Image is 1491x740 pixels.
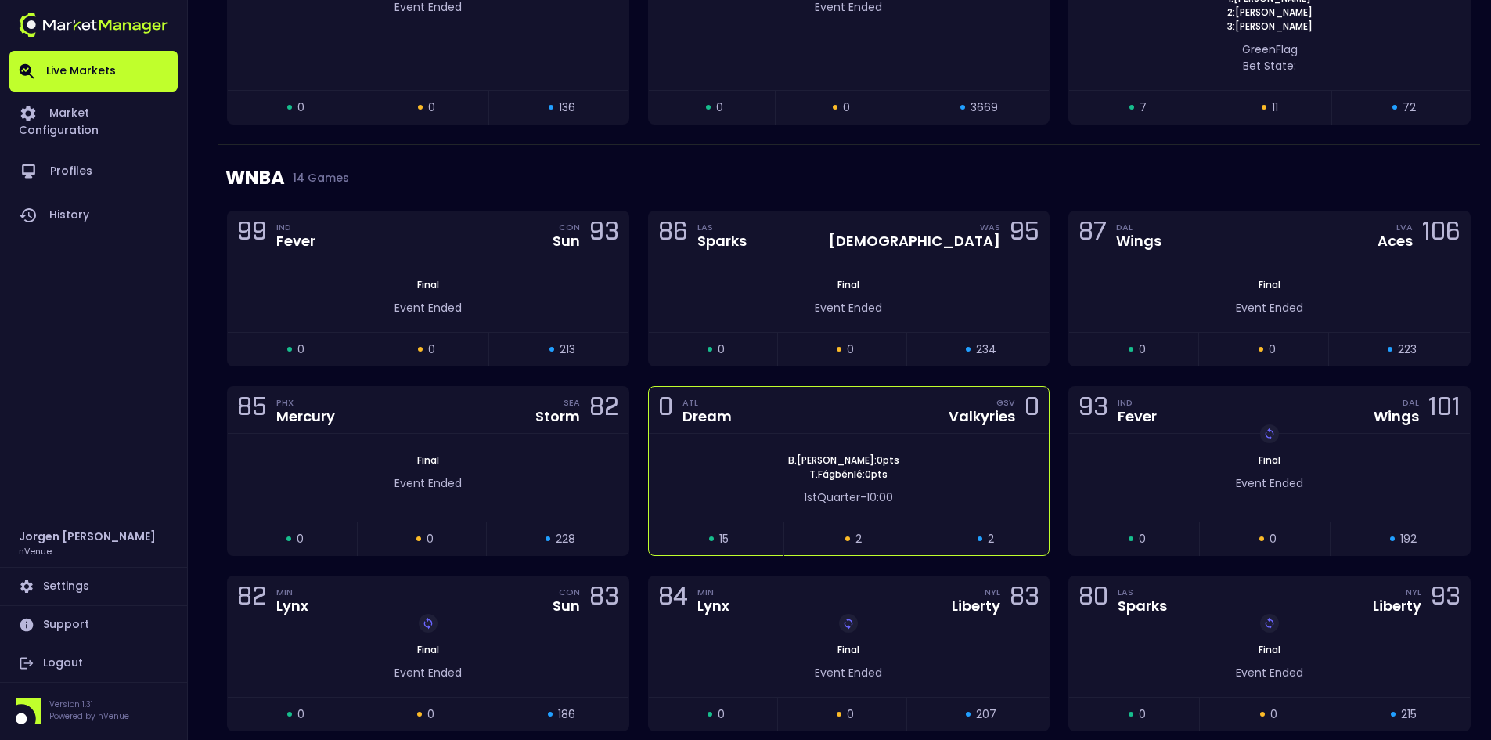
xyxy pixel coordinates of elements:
div: Version 1.31Powered by nVenue [9,698,178,724]
p: Version 1.31 [49,698,129,710]
div: PHX [276,396,335,409]
div: 82 [237,585,267,614]
div: WAS [980,221,1000,233]
span: green Flag [1242,42,1298,57]
span: 0 [297,531,304,547]
div: 0 [658,395,673,424]
div: 95 [1010,220,1039,249]
span: Final [833,278,864,291]
a: Market Configuration [9,92,178,150]
div: Liberty [952,599,1000,613]
span: 1st Quarter [804,489,860,505]
div: Valkyries [949,410,1015,424]
div: 93 [1431,585,1460,614]
img: replayImg [1263,617,1276,630]
div: LAS [697,221,747,233]
div: CON [559,586,580,598]
div: Wings [1116,234,1161,248]
div: LVA [1396,221,1413,233]
a: Profiles [9,150,178,193]
div: 101 [1428,395,1460,424]
span: 15 [719,531,729,547]
span: Event Ended [394,665,462,680]
div: 93 [1079,395,1108,424]
div: DAL [1116,221,1161,233]
span: 0 [847,706,854,723]
span: 0 [718,706,725,723]
span: Event Ended [1236,300,1303,316]
span: 0 [1139,706,1146,723]
span: 0 [427,531,434,547]
span: 2 [855,531,862,547]
span: - [860,489,866,505]
div: Fever [276,234,315,248]
span: 72 [1403,99,1416,116]
a: Logout [9,644,178,682]
div: Sparks [1118,599,1167,613]
span: 136 [559,99,575,116]
div: MIN [276,586,308,598]
div: 83 [1010,585,1039,614]
div: Wings [1374,410,1419,424]
div: Lynx [276,599,308,613]
span: Event Ended [815,300,882,316]
span: T . Fágbénlé : 0 pts [805,467,892,482]
span: 0 [847,341,854,358]
div: 83 [589,585,619,614]
span: Event Ended [394,300,462,316]
div: 85 [237,395,267,424]
span: 186 [558,706,575,723]
span: Event Ended [1236,475,1303,491]
span: Final [1254,643,1285,656]
span: 223 [1398,341,1417,358]
span: 0 [1139,531,1146,547]
div: 93 [589,220,619,249]
div: Sun [553,234,580,248]
span: 192 [1400,531,1417,547]
span: Final [1254,453,1285,467]
span: 213 [560,341,575,358]
span: 2: [PERSON_NAME] [1223,5,1317,20]
span: Event Ended [1236,665,1303,680]
img: replayImg [422,617,434,630]
span: 0 [1270,531,1277,547]
div: 106 [1422,220,1460,249]
img: replayImg [842,617,855,630]
span: 14 Games [285,171,349,184]
span: 0 [297,99,304,116]
span: 10:00 [866,489,893,505]
span: Bet State: [1243,58,1296,74]
span: 2 [988,531,994,547]
span: 0 [843,99,850,116]
span: Final [412,278,444,291]
div: GSV [996,396,1015,409]
span: 7 [1140,99,1147,116]
span: 0 [716,99,723,116]
div: Aces [1378,234,1413,248]
span: Final [412,643,444,656]
span: 0 [1270,706,1277,723]
span: 3669 [971,99,998,116]
div: IND [1118,396,1157,409]
a: History [9,193,178,237]
div: Mercury [276,410,335,424]
span: B . [PERSON_NAME] : 0 pts [783,453,904,467]
span: 0 [428,341,435,358]
div: DAL [1403,396,1419,409]
span: 234 [976,341,996,358]
img: logo [19,13,168,37]
div: SEA [564,396,580,409]
div: 87 [1079,220,1107,249]
a: Settings [9,568,178,605]
span: 3: [PERSON_NAME] [1223,20,1317,34]
span: Event Ended [815,665,882,680]
span: 11 [1272,99,1278,116]
div: ATL [682,396,732,409]
div: 0 [1025,395,1039,424]
span: 0 [297,706,304,723]
div: LAS [1118,586,1167,598]
div: IND [276,221,315,233]
div: 99 [237,220,267,249]
div: Storm [535,410,580,424]
span: 0 [427,706,434,723]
